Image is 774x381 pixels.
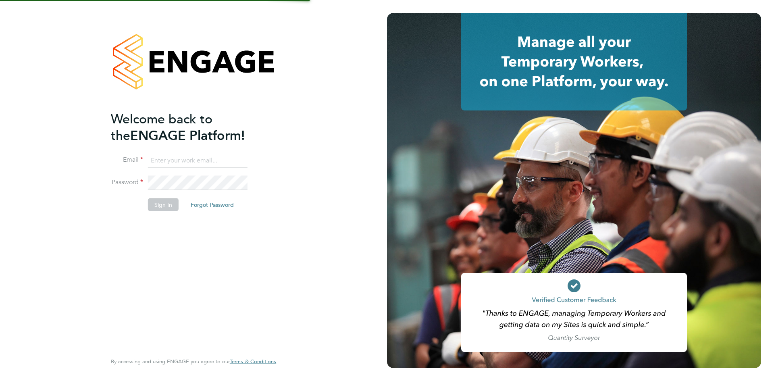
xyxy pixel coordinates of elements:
h2: ENGAGE Platform! [111,110,268,144]
button: Sign In [148,198,179,211]
label: Password [111,178,143,187]
label: Email [111,156,143,164]
span: By accessing and using ENGAGE you agree to our [111,358,276,365]
span: Welcome back to the [111,111,212,143]
span: Terms & Conditions [230,358,276,365]
input: Enter your work email... [148,153,248,168]
a: Terms & Conditions [230,358,276,365]
button: Forgot Password [184,198,240,211]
